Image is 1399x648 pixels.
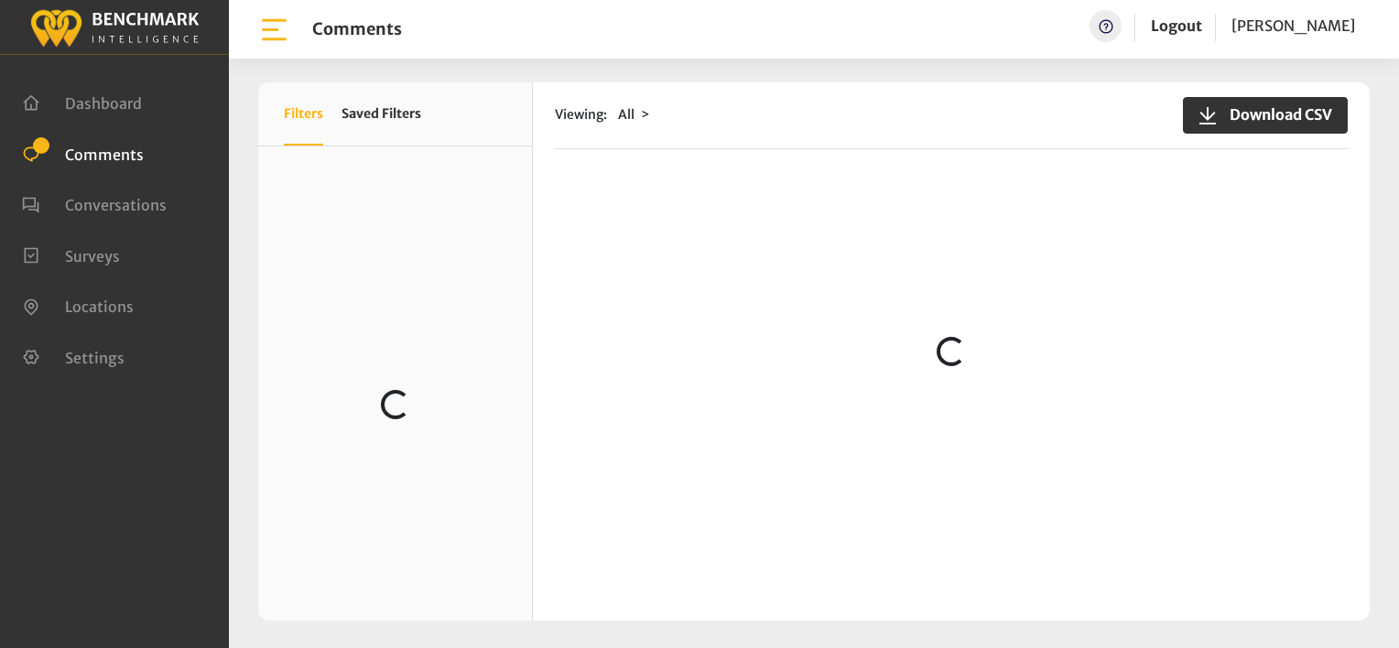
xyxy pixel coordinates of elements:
button: Download CSV [1183,97,1348,134]
a: Dashboard [22,92,142,111]
span: Locations [65,297,134,316]
img: bar [258,14,290,46]
a: Locations [22,296,134,314]
span: [PERSON_NAME] [1231,16,1355,35]
a: Settings [22,347,125,365]
span: Comments [65,145,144,163]
span: Settings [65,348,125,366]
h1: Comments [312,19,402,39]
span: Viewing: [555,105,607,124]
a: [PERSON_NAME] [1231,10,1355,42]
span: Surveys [65,246,120,265]
span: All [618,106,634,123]
span: Dashboard [65,94,142,113]
button: Saved Filters [342,82,421,146]
a: Comments [22,144,144,162]
span: Conversations [65,196,167,214]
span: Download CSV [1219,103,1332,125]
a: Logout [1151,16,1202,35]
a: Surveys [22,245,120,264]
button: Filters [284,82,323,146]
a: Logout [1151,10,1202,42]
a: Conversations [22,194,167,212]
img: benchmark [29,5,200,49]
